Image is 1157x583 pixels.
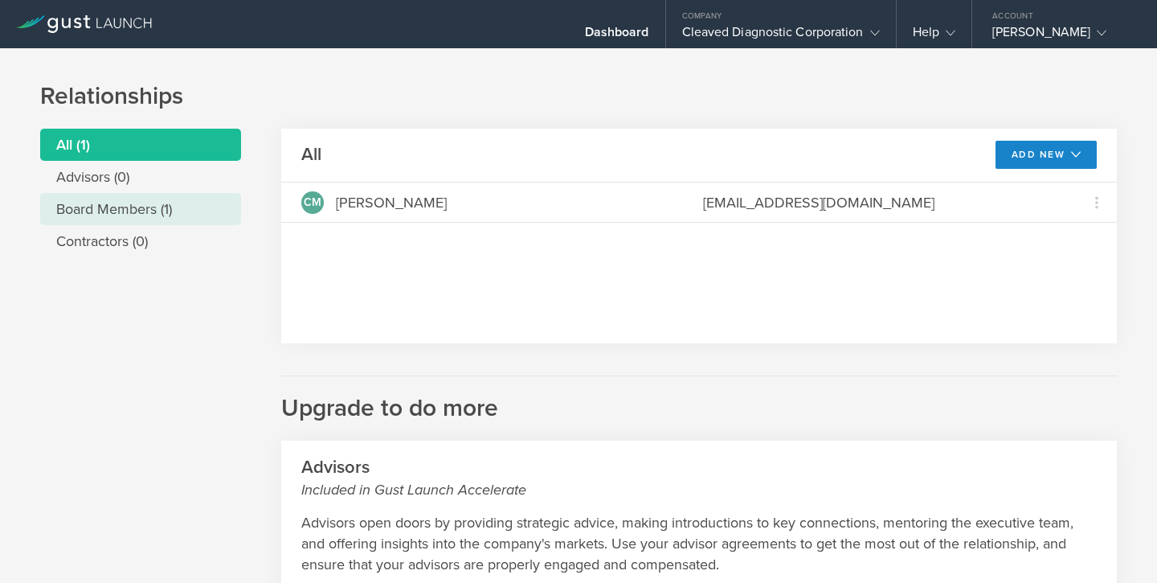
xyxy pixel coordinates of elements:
[992,24,1129,48] div: [PERSON_NAME]
[304,197,321,208] span: CM
[301,456,1097,500] h2: Advisors
[301,512,1097,575] p: Advisors open doors by providing strategic advice, making introductions to key connections, mento...
[40,161,241,193] li: Advisors (0)
[301,143,321,166] h2: All
[40,129,241,161] li: All (1)
[585,24,649,48] div: Dashboard
[1077,506,1157,583] iframe: Chat Widget
[703,192,1057,213] div: [EMAIL_ADDRESS][DOMAIN_NAME]
[281,376,1117,425] h2: Upgrade to do more
[336,192,447,213] div: [PERSON_NAME]
[301,479,1097,500] small: Included in Gust Launch Accelerate
[913,24,955,48] div: Help
[40,225,241,257] li: Contractors (0)
[40,193,241,225] li: Board Members (1)
[682,24,880,48] div: Cleaved Diagnostic Corporation
[40,80,1117,113] h1: Relationships
[996,141,1098,169] button: Add New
